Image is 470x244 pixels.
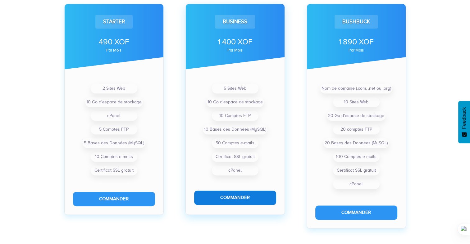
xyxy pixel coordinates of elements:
li: 10 Sites Web [333,97,380,107]
button: Feedback - Afficher l’enquête [458,101,470,143]
li: Certificat SSL gratuit [91,165,137,175]
li: 5 Comptes FTP [91,124,137,134]
span: Feedback [461,107,467,129]
button: Commander [194,191,276,205]
li: 50 Comptes e-mails [212,138,258,148]
li: 20 Bases des Données (MySQL) [323,138,389,148]
div: par mois [73,48,155,52]
li: cPanel [91,111,137,121]
li: 5 Bases des Données (MySQL) [83,138,145,148]
div: par mois [194,48,276,52]
li: 20 comptes FTP [333,124,380,134]
li: 10 Go d'espace de stockage [206,97,264,107]
li: cPanel [212,165,258,175]
button: Commander [73,192,155,206]
li: 10 Go d'espace de stockage [85,97,143,107]
div: Starter [95,15,133,29]
div: 1 890 XOF [315,36,397,47]
div: par mois [315,48,397,52]
li: 2 Sites Web [91,84,137,93]
div: Business [215,15,255,29]
li: Certificat SSL gratuit [333,165,380,175]
li: 10 Comptes FTP [212,111,258,121]
div: 1 400 XOF [194,36,276,47]
li: 10 Bases des Données (MySQL) [203,124,267,134]
li: Certificat SSL gratuit [212,152,258,162]
li: 5 Sites Web [212,84,258,93]
li: Nom de domaine (.com, .net ou .org) [320,84,392,93]
button: Commander [315,206,397,219]
li: 100 Comptes e-mails [333,152,380,162]
div: 490 XOF [73,36,155,47]
li: cPanel [333,179,380,189]
div: Bushbuck [335,15,378,29]
li: 10 Comptes e-mails [91,152,137,162]
li: 20 Go d'espace de stockage [327,111,386,121]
